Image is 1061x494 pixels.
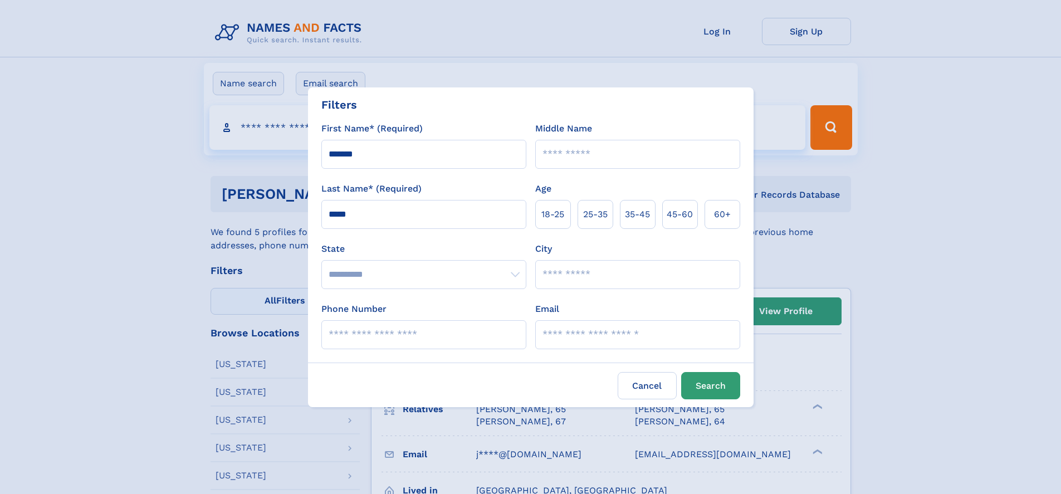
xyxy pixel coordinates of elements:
button: Search [681,372,740,399]
span: 35‑45 [625,208,650,221]
label: Email [535,302,559,316]
span: 45‑60 [667,208,693,221]
label: Last Name* (Required) [321,182,422,195]
label: Phone Number [321,302,387,316]
span: 25‑35 [583,208,608,221]
label: First Name* (Required) [321,122,423,135]
label: Age [535,182,551,195]
label: State [321,242,526,256]
span: 18‑25 [541,208,564,221]
label: City [535,242,552,256]
span: 60+ [714,208,731,221]
label: Middle Name [535,122,592,135]
label: Cancel [618,372,677,399]
div: Filters [321,96,357,113]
